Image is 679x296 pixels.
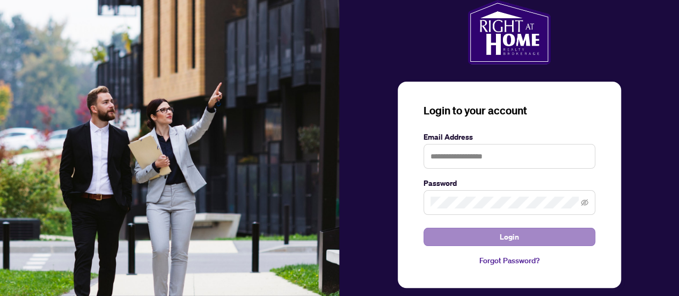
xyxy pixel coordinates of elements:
[424,228,595,246] button: Login
[500,228,519,246] span: Login
[424,131,595,143] label: Email Address
[424,177,595,189] label: Password
[424,103,595,118] h3: Login to your account
[581,199,588,206] span: eye-invisible
[424,255,595,266] a: Forgot Password?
